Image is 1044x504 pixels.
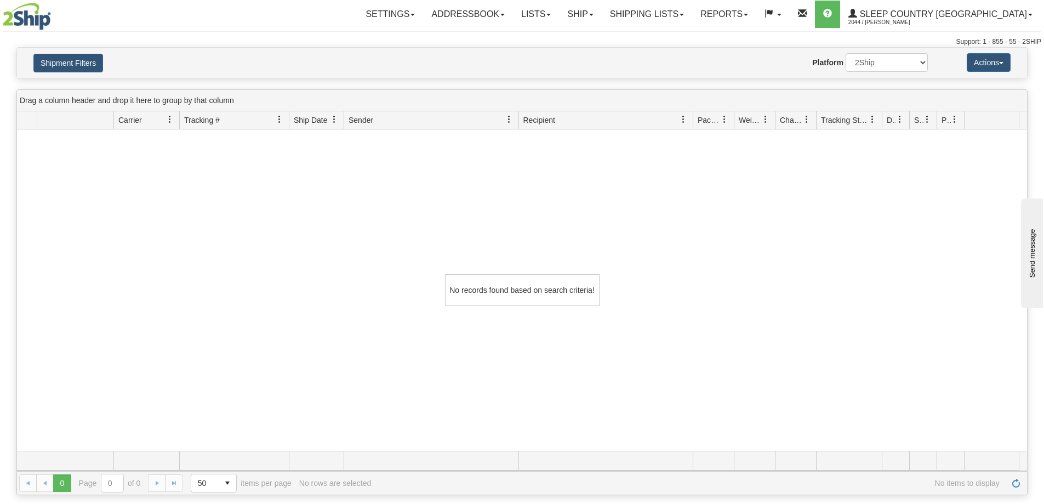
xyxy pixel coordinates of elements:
[1019,196,1043,308] iframe: chat widget
[967,53,1011,72] button: Actions
[445,274,600,306] div: No records found based on search criteria!
[53,474,71,492] span: Page 0
[325,110,344,129] a: Ship Date filter column settings
[118,115,142,126] span: Carrier
[674,110,693,129] a: Recipient filter column settings
[780,115,803,126] span: Charge
[184,115,220,126] span: Tracking #
[739,115,762,126] span: Weight
[863,110,882,129] a: Tracking Status filter column settings
[17,90,1027,111] div: grid grouping header
[756,110,775,129] a: Weight filter column settings
[692,1,756,28] a: Reports
[945,110,964,129] a: Pickup Status filter column settings
[3,3,51,30] img: logo2044.jpg
[1007,474,1025,492] a: Refresh
[500,110,518,129] a: Sender filter column settings
[198,478,212,489] span: 50
[523,115,555,126] span: Recipient
[602,1,692,28] a: Shipping lists
[191,474,292,492] span: items per page
[270,110,289,129] a: Tracking # filter column settings
[423,1,513,28] a: Addressbook
[797,110,816,129] a: Charge filter column settings
[349,115,373,126] span: Sender
[715,110,734,129] a: Packages filter column settings
[887,115,896,126] span: Delivery Status
[821,115,869,126] span: Tracking Status
[812,57,843,68] label: Platform
[161,110,179,129] a: Carrier filter column settings
[3,37,1041,47] div: Support: 1 - 855 - 55 - 2SHIP
[857,9,1027,19] span: Sleep Country [GEOGRAPHIC_DATA]
[219,474,236,492] span: select
[513,1,559,28] a: Lists
[942,115,951,126] span: Pickup Status
[848,17,931,28] span: 2044 / [PERSON_NAME]
[379,479,1000,488] span: No items to display
[294,115,327,126] span: Ship Date
[840,1,1041,28] a: Sleep Country [GEOGRAPHIC_DATA] 2044 / [PERSON_NAME]
[299,479,372,488] div: No rows are selected
[918,110,937,129] a: Shipment Issues filter column settings
[914,115,923,126] span: Shipment Issues
[891,110,909,129] a: Delivery Status filter column settings
[191,474,237,492] span: Page sizes drop down
[357,1,423,28] a: Settings
[8,9,101,18] div: Send message
[698,115,721,126] span: Packages
[559,1,601,28] a: Ship
[79,474,141,492] span: Page of 0
[33,54,103,72] button: Shipment Filters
